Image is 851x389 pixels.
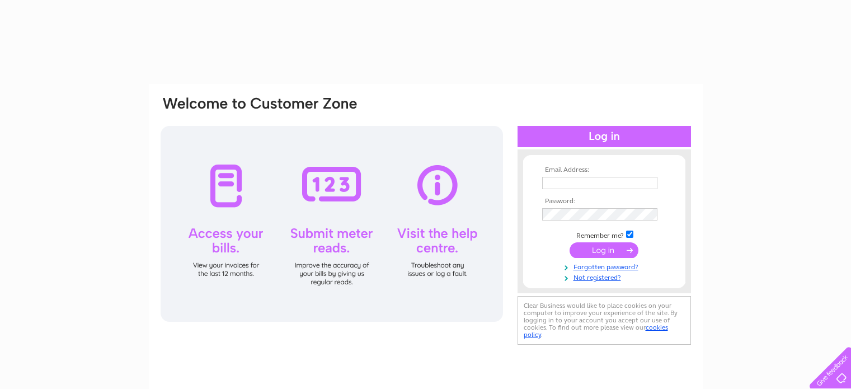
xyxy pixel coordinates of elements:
a: Forgotten password? [542,261,669,271]
input: Submit [570,242,638,258]
div: Clear Business would like to place cookies on your computer to improve your experience of the sit... [518,296,691,345]
a: cookies policy [524,324,668,339]
th: Password: [539,198,669,205]
a: Not registered? [542,271,669,282]
th: Email Address: [539,166,669,174]
td: Remember me? [539,229,669,240]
